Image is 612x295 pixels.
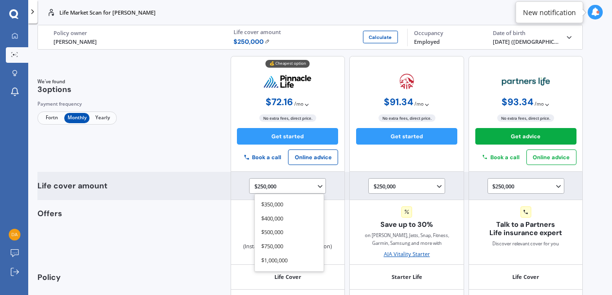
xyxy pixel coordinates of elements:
img: pinnacle.webp [263,74,312,88]
span: / mo [535,100,544,108]
span: $ 250,000 [234,37,270,46]
div: Policy [37,265,122,290]
div: Date of birth [493,30,559,37]
span: Discover relevant cover for you [492,240,559,248]
div: Occupancy [414,30,481,37]
button: Get advice [475,128,576,145]
button: Get started [237,128,338,145]
img: partners-life.webp [502,77,550,86]
span: $1,250,000 [261,271,288,278]
div: Offers [37,210,122,265]
button: Get started [356,128,457,145]
div: $250,000 [374,182,443,191]
span: on [PERSON_NAME], Jetts, Snap, Fitness, Garmin, Samsung and more with [356,232,457,247]
span: / mo [294,100,304,108]
span: $1,000,000 [261,257,288,264]
div: Policy owner [54,30,221,37]
div: New notification [523,7,576,17]
img: life.f720d6a2d7cdcd3ad642.svg [47,8,56,17]
div: $250,000 [254,182,324,191]
div: (Instant assessment on application) [243,206,332,250]
div: Life Cover [468,265,583,290]
div: Payment frequency [37,100,117,108]
span: Monthly [64,113,90,123]
span: No extra fees, direct price. [378,114,435,122]
span: Talk to a Partners Life insurance expert [475,221,576,237]
span: $ 93.34 [502,97,533,108]
div: [DATE] ([DEMOGRAPHIC_DATA].) [493,38,559,46]
img: aia.webp [399,74,414,90]
img: Edit [265,39,270,44]
span: No extra fees, direct price. [497,114,554,122]
div: Life cover amount [234,29,401,36]
span: Save up to 30% [380,221,433,229]
button: Book a call [237,151,288,164]
button: Calculate [363,31,398,43]
span: No extra fees, direct price. [259,114,316,122]
span: / mo [414,100,424,108]
button: Online advice [526,149,576,165]
span: Yearly [90,113,115,123]
div: Starter Life [349,265,464,290]
span: Fortn [39,113,64,123]
p: Life Market Scan for [PERSON_NAME] [59,9,156,17]
span: $750,000 [261,242,283,250]
div: Employed [414,38,481,46]
span: $ 91.34 [384,97,413,108]
div: [PERSON_NAME] [54,38,221,46]
span: We've found [37,78,72,85]
span: 3 options [37,84,72,94]
span: $350,000 [261,201,283,208]
div: Life Cover [231,265,345,290]
span: $500,000 [261,228,283,236]
img: d6cfa8ffc2348524371e829b74c9139a [9,229,20,240]
span: $400,000 [261,214,283,221]
button: Online advice [288,149,338,165]
div: 💰 Cheapest option [266,60,310,68]
button: Book a call [475,151,526,164]
div: $250,000 [492,182,562,191]
span: $ 72.16 [266,97,293,108]
div: Life cover amount [37,172,122,201]
div: AIA Vitality Starter [384,250,430,258]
